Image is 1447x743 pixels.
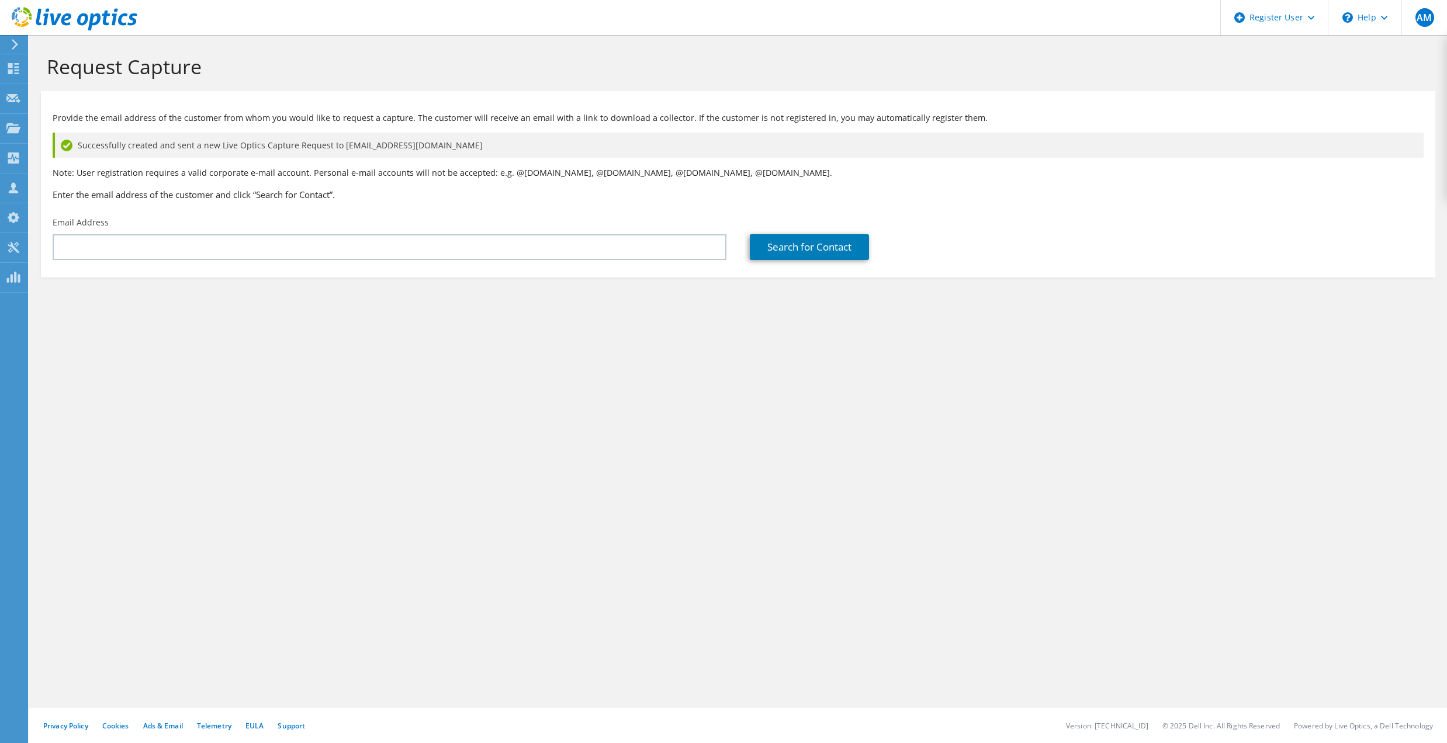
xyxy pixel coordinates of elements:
[1066,721,1148,731] li: Version: [TECHNICAL_ID]
[53,166,1424,179] p: Note: User registration requires a valid corporate e-mail account. Personal e-mail accounts will ...
[102,721,129,731] a: Cookies
[78,139,483,152] span: Successfully created and sent a new Live Optics Capture Request to [EMAIL_ADDRESS][DOMAIN_NAME]
[750,234,869,260] a: Search for Contact
[1342,12,1353,23] svg: \n
[53,112,1424,124] p: Provide the email address of the customer from whom you would like to request a capture. The cust...
[43,721,88,731] a: Privacy Policy
[143,721,183,731] a: Ads & Email
[53,188,1424,201] h3: Enter the email address of the customer and click “Search for Contact”.
[1294,721,1433,731] li: Powered by Live Optics, a Dell Technology
[53,217,109,228] label: Email Address
[197,721,231,731] a: Telemetry
[1415,8,1434,27] span: AM
[245,721,264,731] a: EULA
[1162,721,1280,731] li: © 2025 Dell Inc. All Rights Reserved
[47,54,1424,79] h1: Request Capture
[278,721,305,731] a: Support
